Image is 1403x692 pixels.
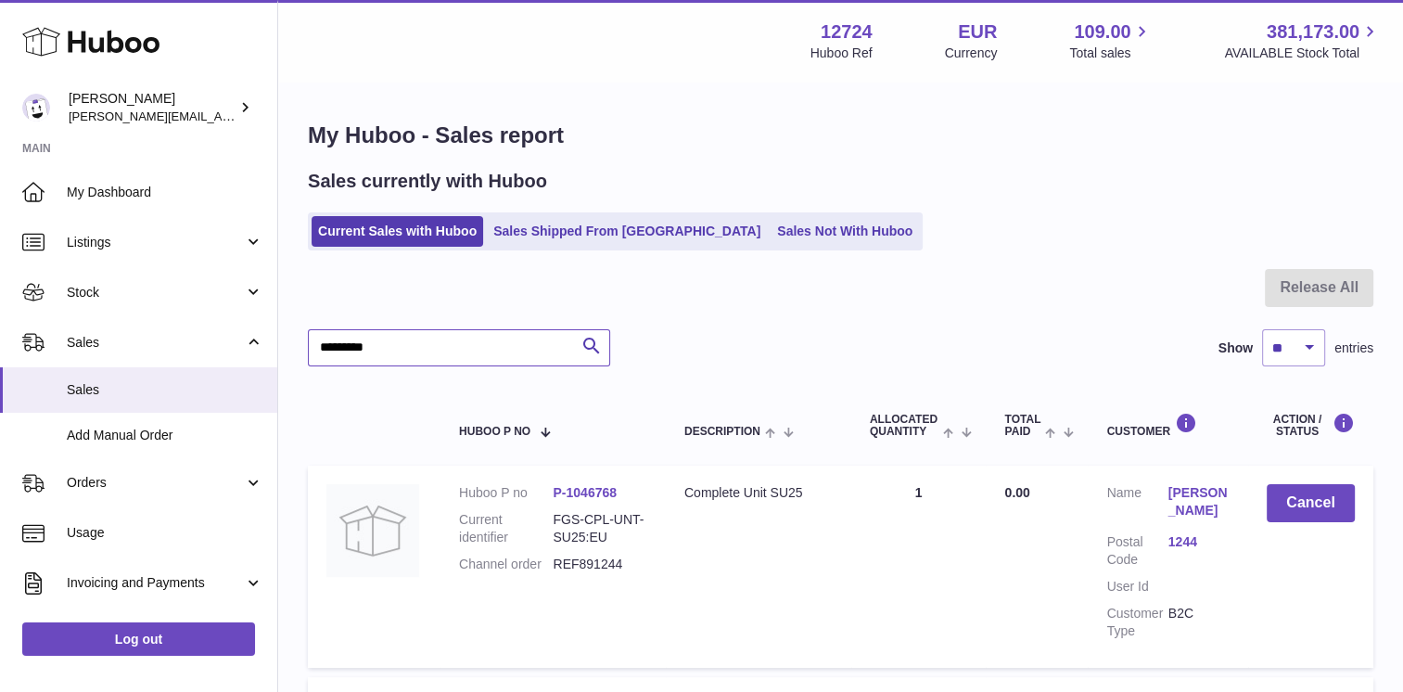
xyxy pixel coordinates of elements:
[1224,45,1381,62] span: AVAILABLE Stock Total
[1004,414,1040,438] span: Total paid
[1106,413,1229,438] div: Customer
[1168,605,1230,640] dd: B2C
[1168,484,1230,519] a: [PERSON_NAME]
[1106,605,1167,640] dt: Customer Type
[1106,533,1167,569] dt: Postal Code
[851,466,987,667] td: 1
[459,556,553,573] dt: Channel order
[308,169,547,194] h2: Sales currently with Huboo
[67,284,244,301] span: Stock
[553,511,646,546] dd: FGS-CPL-UNT-SU25:EU
[67,524,263,542] span: Usage
[684,426,760,438] span: Description
[1074,19,1130,45] span: 109.00
[1267,19,1359,45] span: 381,173.00
[1267,413,1355,438] div: Action / Status
[958,19,997,45] strong: EUR
[1334,340,1373,357] span: entries
[67,474,244,492] span: Orders
[870,414,938,438] span: ALLOCATED Quantity
[69,90,236,125] div: [PERSON_NAME]
[945,45,998,62] div: Currency
[459,511,553,546] dt: Current identifier
[67,184,263,201] span: My Dashboard
[1106,484,1167,524] dt: Name
[22,94,50,122] img: sebastian@ffern.co
[459,484,553,502] dt: Huboo P no
[67,334,244,352] span: Sales
[459,426,530,438] span: Huboo P no
[553,485,617,500] a: P-1046768
[312,216,483,247] a: Current Sales with Huboo
[771,216,919,247] a: Sales Not With Huboo
[326,484,419,577] img: no-photo.jpg
[1106,578,1167,596] dt: User Id
[67,234,244,251] span: Listings
[553,556,646,573] dd: REF891244
[22,622,255,656] a: Log out
[1218,340,1253,357] label: Show
[810,45,873,62] div: Huboo Ref
[821,19,873,45] strong: 12724
[1224,19,1381,62] a: 381,173.00 AVAILABLE Stock Total
[69,109,372,123] span: [PERSON_NAME][EMAIL_ADDRESS][DOMAIN_NAME]
[684,484,833,502] div: Complete Unit SU25
[1069,19,1152,62] a: 109.00 Total sales
[308,121,1373,150] h1: My Huboo - Sales report
[1267,484,1355,522] button: Cancel
[1168,533,1230,551] a: 1244
[487,216,767,247] a: Sales Shipped From [GEOGRAPHIC_DATA]
[67,574,244,592] span: Invoicing and Payments
[1069,45,1152,62] span: Total sales
[67,381,263,399] span: Sales
[1004,485,1029,500] span: 0.00
[67,427,263,444] span: Add Manual Order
